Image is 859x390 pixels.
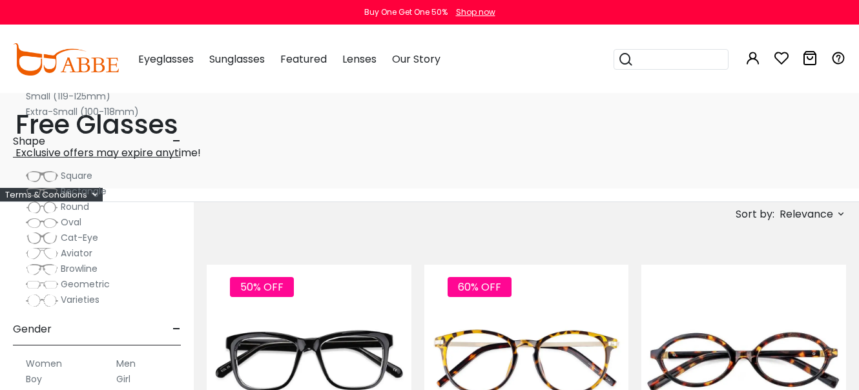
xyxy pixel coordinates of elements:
[61,185,107,198] span: Rectangle
[230,277,294,297] span: 50% OFF
[342,52,377,67] span: Lenses
[26,263,58,276] img: Browline.png
[172,126,181,157] span: -
[26,216,58,229] img: Oval.png
[780,203,833,226] span: Relevance
[116,356,136,371] label: Men
[456,6,495,18] div: Shop now
[61,247,92,260] span: Aviator
[280,52,327,67] span: Featured
[26,232,58,245] img: Cat-Eye.png
[138,52,194,67] span: Eyeglasses
[364,6,448,18] div: Buy One Get One 50%
[26,247,58,260] img: Aviator.png
[209,52,265,67] span: Sunglasses
[26,356,62,371] label: Women
[61,231,98,244] span: Cat-Eye
[16,109,843,140] h1: Free Glasses
[61,293,99,306] span: Varieties
[26,170,58,183] img: Square.png
[26,278,58,291] img: Geometric.png
[16,145,843,161] p: Exclusive offers may expire anytime!
[26,88,110,104] label: Small (119-125mm)
[13,43,119,76] img: abbeglasses.com
[172,314,181,345] span: -
[26,201,58,214] img: Round.png
[26,104,139,119] label: Extra-Small (100-118mm)
[13,126,45,157] span: Shape
[26,294,58,307] img: Varieties.png
[61,262,98,275] span: Browline
[13,314,52,345] span: Gender
[61,278,110,291] span: Geometric
[450,6,495,17] a: Shop now
[61,200,89,213] span: Round
[116,371,130,387] label: Girl
[448,277,512,297] span: 60% OFF
[26,371,42,387] label: Boy
[61,216,81,229] span: Oval
[26,185,58,198] img: Rectangle.png
[736,207,774,221] span: Sort by:
[61,169,92,182] span: Square
[392,52,440,67] span: Our Story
